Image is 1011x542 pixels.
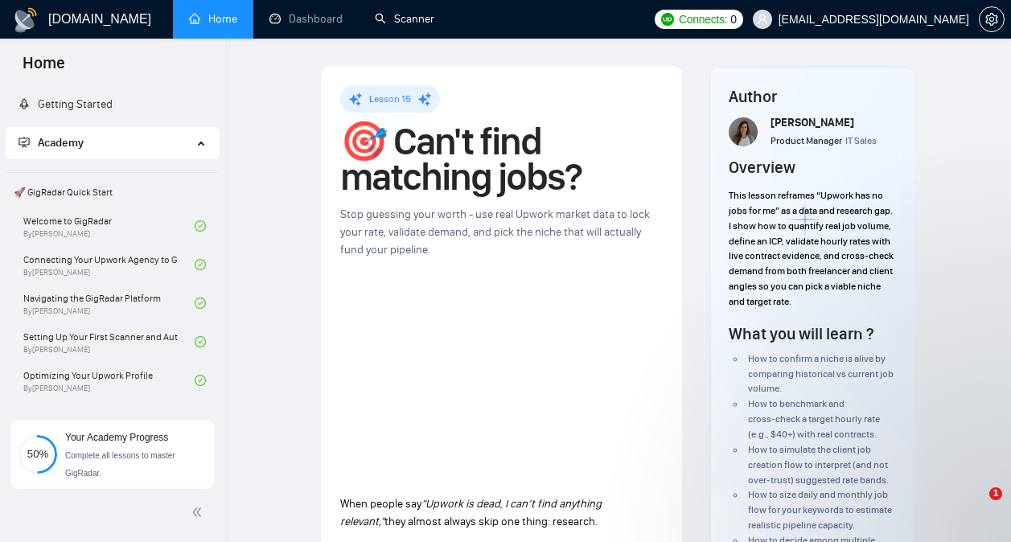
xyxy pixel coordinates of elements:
[23,247,195,282] a: Connecting Your Upwork Agency to GigRadarBy[PERSON_NAME]
[7,176,217,208] span: 🚀 GigRadar Quick Start
[23,285,195,321] a: Navigating the GigRadar PlatformBy[PERSON_NAME]
[729,322,873,345] h4: What you will learn ?
[730,10,737,28] span: 0
[65,432,168,443] span: Your Academy Progress
[729,156,795,179] h4: Overview
[979,6,1005,32] button: setting
[771,135,842,146] span: Product Manager
[748,489,892,531] span: How to size daily and monthly job flow for your keywords to estimate realistic pipeline capacity.
[195,336,206,347] span: check-circle
[340,124,663,195] h1: 🎯 Can't find matching jobs?
[195,375,206,386] span: check-circle
[729,117,758,146] img: tamara_levit_pic.png
[679,10,727,28] span: Connects:
[729,190,894,307] span: This lesson reframes “Upwork has no jobs for me” as a data and research gap. I show how to quanti...
[195,220,206,232] span: check-circle
[340,497,421,511] span: When people say
[748,353,894,395] span: How to confirm a niche is alive by comparing historical vs current job volume.
[980,13,1004,26] span: setting
[729,85,896,108] h4: Author
[13,7,39,33] img: logo
[23,363,195,398] a: Optimizing Your Upwork ProfileBy[PERSON_NAME]
[340,207,650,257] span: Stop guessing your worth - use real Upwork market data to lock your rate, validate demand, and pi...
[269,12,343,26] a: dashboardDashboard
[18,449,57,459] span: 50%
[195,259,206,270] span: check-circle
[989,487,1002,500] span: 1
[979,13,1005,26] a: setting
[384,515,598,528] span: they almost always skip one thing: research.
[191,504,208,520] span: double-left
[18,97,113,111] a: rocketGetting Started
[38,136,84,150] span: Academy
[340,497,602,528] em: “Upwork is dead, I can’t find anything relevant,”
[23,324,195,359] a: Setting Up Your First Scanner and Auto-BidderBy[PERSON_NAME]
[375,12,434,26] a: searchScanner
[369,93,411,105] span: Lesson 15
[18,136,84,150] span: Academy
[6,88,219,121] li: Getting Started
[23,208,195,244] a: Welcome to GigRadarBy[PERSON_NAME]
[757,14,768,25] span: user
[771,116,854,129] span: [PERSON_NAME]
[845,135,877,146] span: IT Sales
[195,298,206,309] span: check-circle
[10,51,78,85] span: Home
[661,13,674,26] img: upwork-logo.png
[65,451,175,478] span: Complete all lessons to master GigRadar.
[189,12,237,26] a: homeHome
[956,487,995,526] iframe: Intercom live chat
[18,137,30,148] span: fund-projection-screen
